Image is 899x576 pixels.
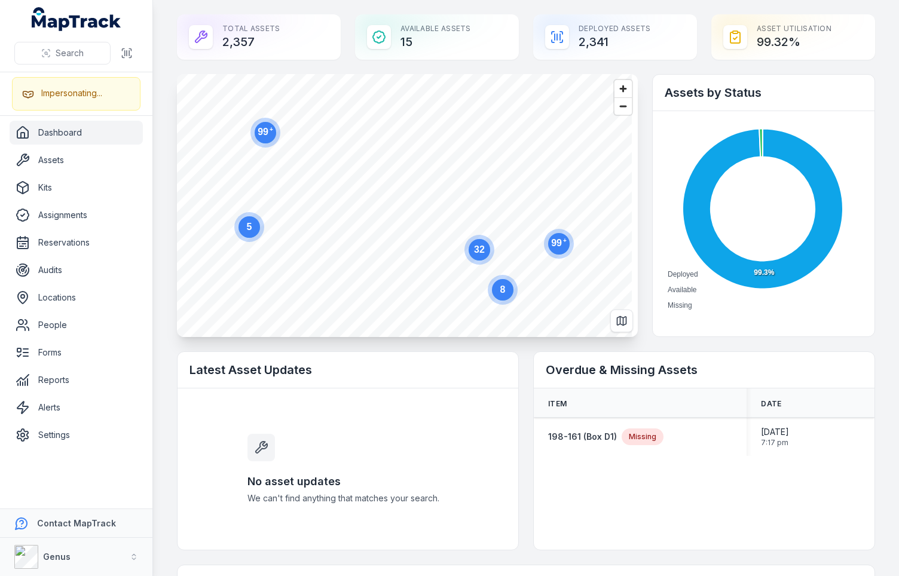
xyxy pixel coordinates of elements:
[546,361,863,378] h2: Overdue & Missing Assets
[10,313,143,337] a: People
[548,431,617,443] a: 198-161 (Box D1)
[563,237,567,244] tspan: +
[761,426,789,438] span: [DATE]
[10,258,143,282] a: Audits
[270,126,273,133] tspan: +
[761,399,781,409] span: Date
[189,361,506,378] h2: Latest Asset Updates
[10,368,143,392] a: Reports
[247,492,448,504] span: We can't find anything that matches your search.
[56,47,84,59] span: Search
[614,80,632,97] button: Zoom in
[37,518,116,528] strong: Contact MapTrack
[610,310,633,332] button: Switch to Map View
[177,74,632,337] canvas: Map
[10,203,143,227] a: Assignments
[10,176,143,200] a: Kits
[500,284,506,295] text: 8
[10,286,143,310] a: Locations
[614,97,632,115] button: Zoom out
[665,84,863,101] h2: Assets by Status
[622,428,663,445] div: Missing
[668,301,692,310] span: Missing
[668,286,696,294] span: Available
[10,231,143,255] a: Reservations
[14,42,111,65] button: Search
[258,126,273,137] text: 99
[761,438,789,448] span: 7:17 pm
[10,148,143,172] a: Assets
[668,270,698,278] span: Deployed
[247,473,448,490] h3: No asset updates
[761,426,789,448] time: 04/08/2025, 7:17:25 pm
[43,552,71,562] strong: Genus
[247,222,252,232] text: 5
[474,244,485,255] text: 32
[41,87,102,99] div: Impersonating...
[10,341,143,364] a: Forms
[551,237,567,248] text: 99
[10,121,143,145] a: Dashboard
[548,399,567,409] span: Item
[10,423,143,447] a: Settings
[32,7,121,31] a: MapTrack
[10,396,143,419] a: Alerts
